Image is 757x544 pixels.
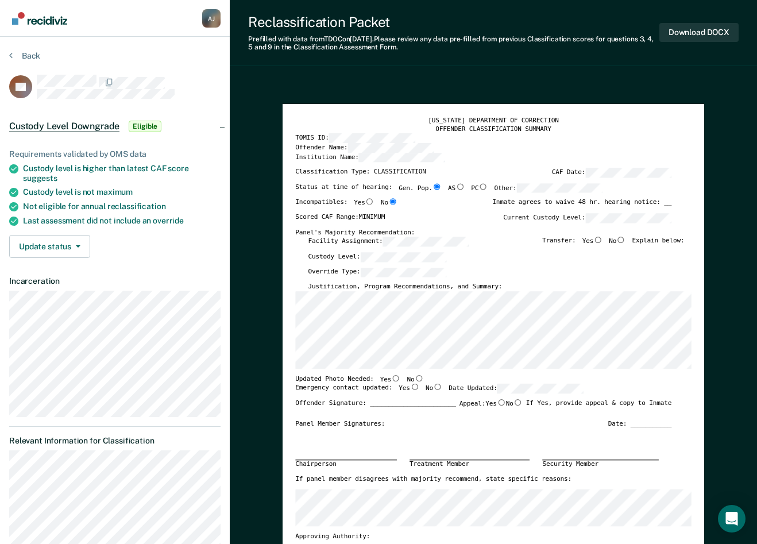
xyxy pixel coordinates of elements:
input: Custody Level: [360,252,446,262]
div: Panel's Majority Recommendation: [295,229,671,237]
label: Appeal: [459,399,522,414]
label: Yes [399,384,419,393]
button: Update status [9,235,90,258]
label: Scored CAF Range: MINIMUM [295,213,385,223]
label: Gen. Pop. [399,183,442,193]
label: AS [448,183,465,193]
input: No [414,375,423,381]
span: Custody Level Downgrade [9,121,119,132]
label: Classification Type: CLASSIFICATION [295,168,426,178]
div: Security Member [542,460,659,469]
div: [US_STATE] DEPARTMENT OF CORRECTION [295,117,692,125]
label: No [609,237,625,246]
input: No [433,384,442,390]
input: Offender Name: [347,143,434,153]
label: No [426,384,442,393]
span: suggests [23,173,57,183]
div: Emergency contact updated: [295,384,584,399]
input: Yes [391,375,400,381]
div: Incompatibles: [295,198,397,213]
div: Inmate agrees to waive 48 hr. hearing notice: __ [492,198,671,213]
button: Download DOCX [659,23,739,42]
label: Facility Assignment: [308,237,469,246]
label: PC [471,183,488,193]
button: Back [9,51,40,61]
label: No [506,399,523,408]
input: CAF Date: [585,168,671,178]
label: Override Type: [308,267,446,277]
label: Offender Name: [295,143,434,153]
input: Institution Name: [359,152,445,162]
input: No [388,198,397,205]
label: Date Updated: [449,384,584,393]
label: No [407,375,423,384]
div: Chairperson [295,460,397,469]
div: Status at time of hearing: [295,183,602,199]
label: TOMIS ID: [295,133,415,143]
div: Panel Member Signatures: [295,419,385,427]
span: maximum [96,187,133,196]
dt: Relevant Information for Classification [9,436,221,446]
div: Not eligible for annual [23,202,221,211]
label: Institution Name: [295,152,445,162]
div: Offender Signature: _______________________ If Yes, provide appeal & copy to Inmate [295,399,671,419]
div: A J [202,9,221,28]
input: AS [455,183,465,190]
label: Current Custody Level: [503,213,671,223]
label: CAF Date: [551,168,671,178]
div: Custody level is not [23,187,221,197]
label: Yes [485,399,506,408]
button: Profile dropdown button [202,9,221,28]
div: Reclassification Packet [248,14,659,30]
input: PC [478,183,488,190]
label: Other: [494,183,602,193]
div: Updated Photo Needed: [295,375,423,384]
input: No [616,237,625,243]
div: Last assessment did not include an [23,216,221,226]
label: Justification, Program Recommendations, and Summary: [308,283,502,291]
div: OFFENDER CLASSIFICATION SUMMARY [295,125,692,133]
img: Recidiviz [12,12,67,25]
input: Yes [410,384,419,390]
div: Open Intercom Messenger [718,505,746,533]
div: Custody level is higher than latest CAF score [23,164,221,183]
span: Eligible [129,121,161,132]
span: reclassification [107,202,166,211]
div: Prefilled with data from TDOC on [DATE] . Please review any data pre-filled from previous Classif... [248,35,659,52]
label: Yes [354,198,374,207]
label: No [381,198,397,207]
input: Yes [496,399,505,406]
input: Yes [593,237,602,243]
label: Yes [582,237,602,246]
dt: Incarceration [9,276,221,286]
label: Custody Level: [308,252,446,262]
input: TOMIS ID: [329,133,415,143]
div: Requirements validated by OMS data [9,149,221,159]
div: Treatment Member [410,460,530,469]
input: Other: [516,183,602,193]
input: Facility Assignment: [383,237,469,246]
div: Approving Authority: [295,533,671,541]
input: Yes [365,198,374,205]
label: If panel member disagrees with majority recommend, state specific reasons: [295,475,571,483]
input: Date Updated: [497,384,583,393]
div: Transfer: Explain below: [542,237,684,252]
input: Gen. Pop. [432,183,442,190]
label: Yes [380,375,401,384]
input: No [513,399,523,406]
div: Date: ___________ [608,419,671,427]
input: Override Type: [360,267,446,277]
input: Current Custody Level: [585,213,671,223]
span: override [153,216,184,225]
